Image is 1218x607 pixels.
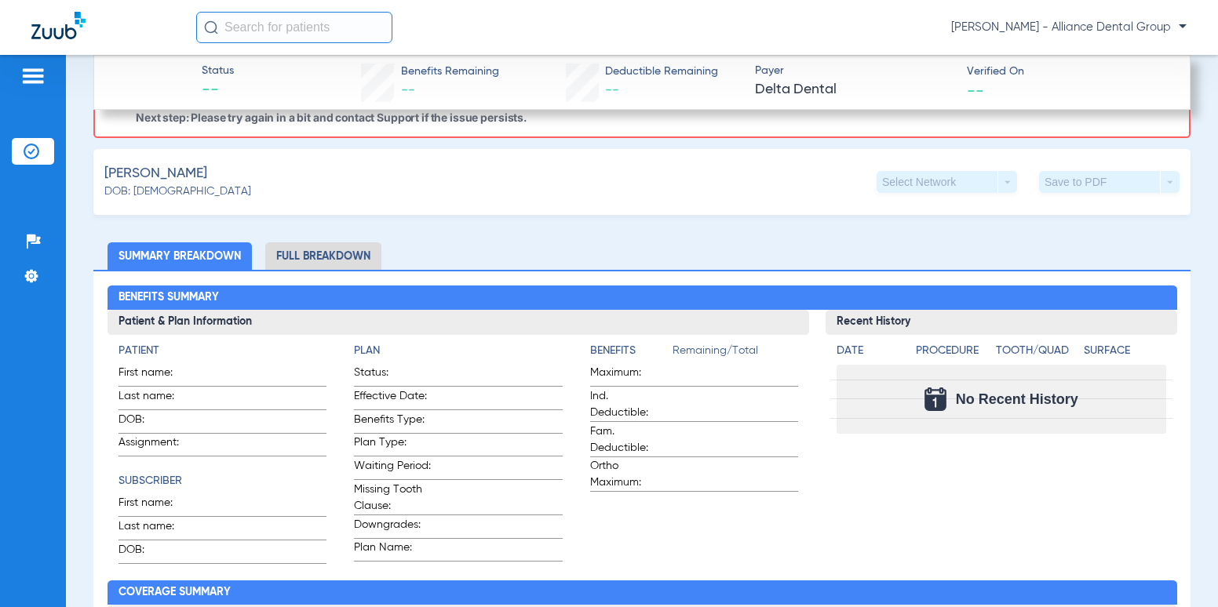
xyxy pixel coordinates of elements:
span: Fam. Deductible: [590,423,667,456]
span: Effective Date: [354,388,431,409]
span: Downgrades: [354,517,431,538]
span: Status: [354,365,431,386]
span: Delta Dental [755,80,954,100]
span: Deductible Remaining [605,64,718,80]
img: hamburger-icon [20,67,46,85]
li: Full Breakdown [265,242,381,270]
span: Status [202,63,234,79]
img: Zuub Logo [31,12,86,39]
app-breakdown-title: Benefits [590,343,673,365]
span: Payer [755,63,954,79]
app-breakdown-title: Tooth/Quad [996,343,1078,365]
h4: Benefits [590,343,673,359]
span: [PERSON_NAME] - Alliance Dental Group [951,20,1187,35]
h4: Patient [119,343,327,359]
span: -- [967,82,984,98]
span: -- [605,83,619,97]
h4: Plan [354,343,563,359]
app-breakdown-title: Surface [1084,343,1166,365]
span: DOB: [119,412,195,433]
p: Next step: Please try again in a bit and contact Support if the issue persists. [136,111,1005,124]
span: DOB: [DEMOGRAPHIC_DATA] [104,184,251,200]
span: Plan Name: [354,540,431,561]
h4: Tooth/Quad [996,343,1078,359]
span: DOB: [119,542,195,563]
span: Remaining/Total [673,343,799,365]
h2: Coverage Summary [108,580,1177,605]
app-breakdown-title: Date [837,343,903,365]
span: Last name: [119,518,195,540]
img: Calendar [924,387,946,411]
span: [PERSON_NAME] [104,164,207,184]
h4: Surface [1084,343,1166,359]
h3: Recent History [826,310,1176,335]
h4: Subscriber [119,473,327,489]
span: Ind. Deductible: [590,388,667,421]
span: Last name: [119,388,195,409]
span: First name: [119,365,195,386]
img: Search Icon [204,20,218,35]
span: Verified On [967,64,1165,80]
h4: Procedure [916,343,990,359]
input: Search for patients [196,12,392,43]
span: Benefits Remaining [401,64,499,80]
span: -- [401,83,415,97]
span: Plan Type: [354,434,431,456]
span: Maximum: [590,365,667,386]
span: No Recent History [956,391,1078,407]
span: Ortho Maximum: [590,458,667,491]
app-breakdown-title: Procedure [916,343,990,365]
span: Benefits Type: [354,412,431,433]
span: -- [202,80,234,102]
span: Waiting Period: [354,458,431,479]
h3: Patient & Plan Information [108,310,810,335]
span: Missing Tooth Clause: [354,482,431,514]
li: Summary Breakdown [108,242,252,270]
span: Assignment: [119,434,195,456]
h4: Date [837,343,903,359]
span: First name: [119,495,195,516]
h2: Benefits Summary [108,285,1177,311]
